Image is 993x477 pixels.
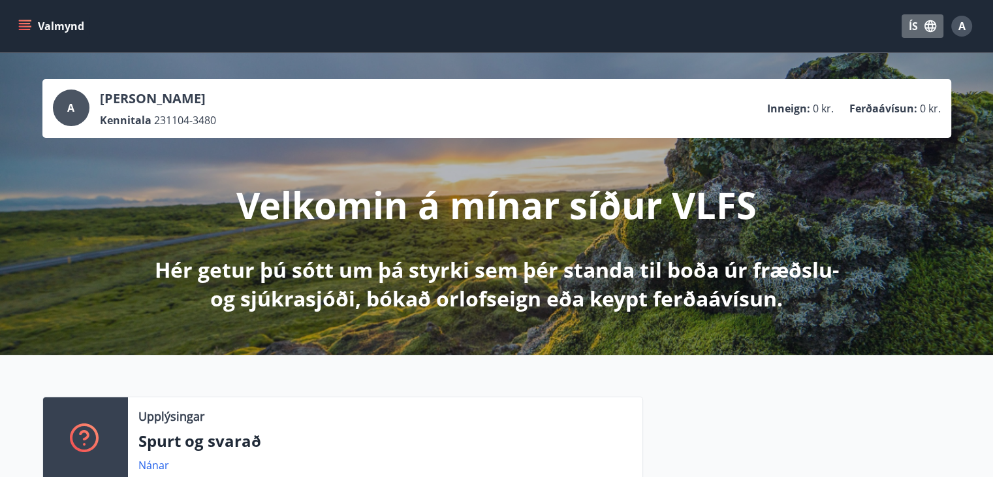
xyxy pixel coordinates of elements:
[100,90,216,108] p: [PERSON_NAME]
[902,14,943,38] button: ÍS
[958,19,966,33] span: A
[154,113,216,127] span: 231104-3480
[849,101,917,116] p: Ferðaávísun :
[767,101,810,116] p: Inneign :
[100,113,151,127] p: Kennitala
[946,10,977,42] button: A
[236,180,757,229] p: Velkomin á mínar síður VLFS
[138,430,632,452] p: Spurt og svarað
[16,14,89,38] button: menu
[67,101,74,115] span: A
[138,458,169,472] a: Nánar
[138,408,204,425] p: Upplýsingar
[152,255,842,313] p: Hér getur þú sótt um þá styrki sem þér standa til boða úr fræðslu- og sjúkrasjóði, bókað orlofsei...
[920,101,941,116] span: 0 kr.
[813,101,834,116] span: 0 kr.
